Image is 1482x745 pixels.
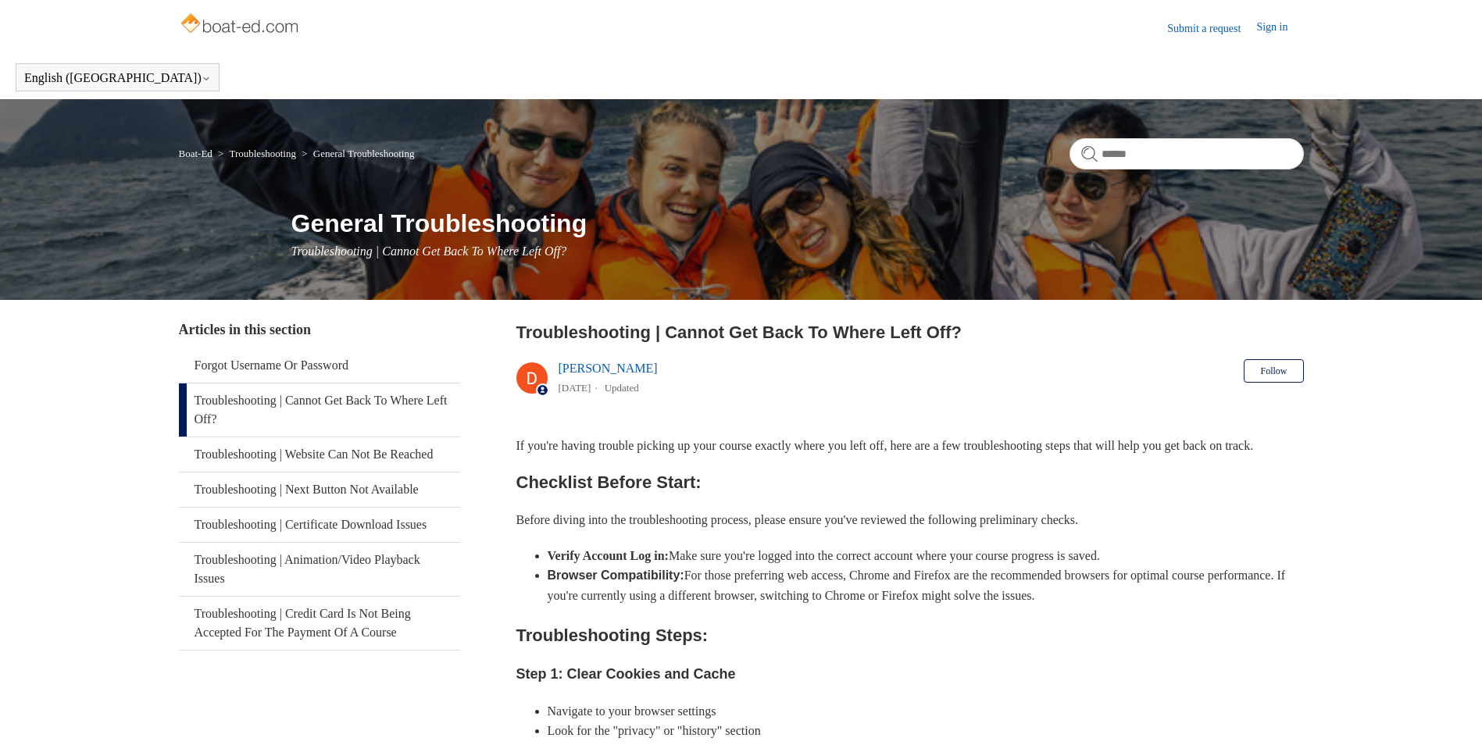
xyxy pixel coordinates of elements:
h2: Troubleshooting | Cannot Get Back To Where Left Off? [516,319,1304,345]
li: General Troubleshooting [298,148,414,159]
strong: Verify Account Log in: [548,549,669,562]
h3: Step 1: Clear Cookies and Cache [516,663,1304,686]
li: Troubleshooting [215,148,298,159]
time: 05/14/2024, 15:31 [559,382,591,394]
li: Make sure you're logged into the correct account where your course progress is saved. [548,546,1304,566]
a: Boat-Ed [179,148,212,159]
a: Forgot Username Or Password [179,348,460,383]
button: Follow Article [1244,359,1303,383]
a: Sign in [1256,19,1303,37]
a: Troubleshooting | Website Can Not Be Reached [179,437,460,472]
li: For those preferring web access, Chrome and Firefox are the recommended browsers for optimal cour... [548,565,1304,605]
li: Updated [605,382,639,394]
span: Articles in this section [179,322,311,337]
input: Search [1070,138,1304,169]
li: Look for the "privacy" or "history" section [548,721,1304,741]
h2: Troubleshooting Steps: [516,622,1304,649]
a: Troubleshooting | Next Button Not Available [179,472,460,507]
h2: Checklist Before Start: [516,469,1304,496]
h1: General Troubleshooting [291,205,1304,242]
li: Navigate to your browser settings [548,701,1304,722]
a: General Troubleshooting [313,148,415,159]
a: Troubleshooting | Credit Card Is Not Being Accepted For The Payment Of A Course [179,597,460,650]
a: Troubleshooting [229,148,295,159]
p: Before diving into the troubleshooting process, please ensure you've reviewed the following preli... [516,510,1304,530]
img: Boat-Ed Help Center home page [179,9,303,41]
a: Troubleshooting | Certificate Download Issues [179,508,460,542]
a: [PERSON_NAME] [559,362,658,375]
span: Troubleshooting | Cannot Get Back To Where Left Off? [291,244,567,258]
li: Boat-Ed [179,148,216,159]
a: Troubleshooting | Cannot Get Back To Where Left Off? [179,383,460,437]
strong: Browser Compatibility: [548,569,684,582]
button: English ([GEOGRAPHIC_DATA]) [24,71,211,85]
a: Submit a request [1167,20,1256,37]
a: Troubleshooting | Animation/Video Playback Issues [179,543,460,596]
p: If you're having trouble picking up your course exactly where you left off, here are a few troubl... [516,436,1304,456]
